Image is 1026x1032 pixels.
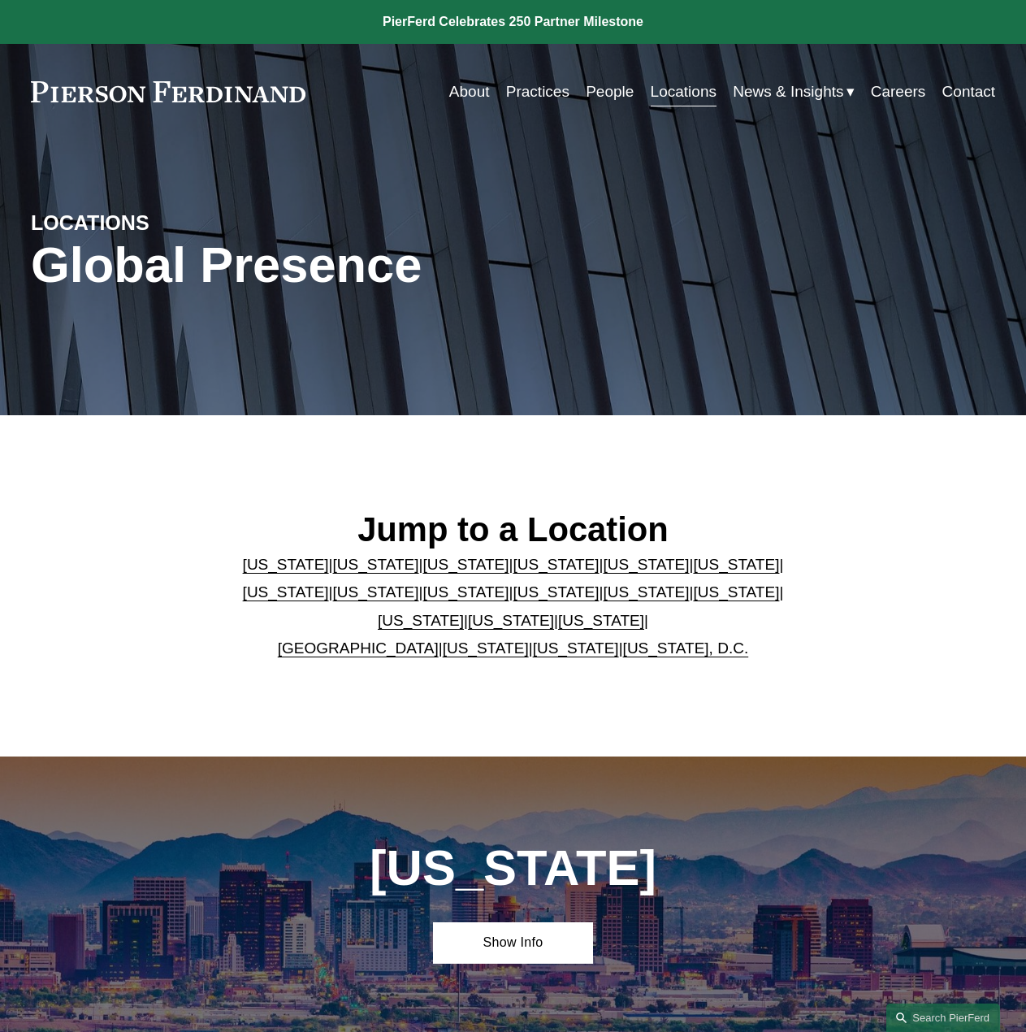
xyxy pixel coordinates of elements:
[693,556,779,573] a: [US_STATE]
[243,556,329,573] a: [US_STATE]
[603,583,689,601] a: [US_STATE]
[603,556,689,573] a: [US_STATE]
[513,583,600,601] a: [US_STATE]
[443,640,529,657] a: [US_STATE]
[886,1004,1000,1032] a: Search this site
[312,839,714,896] h1: [US_STATE]
[423,583,509,601] a: [US_STATE]
[243,583,329,601] a: [US_STATE]
[651,76,716,107] a: Locations
[513,556,600,573] a: [US_STATE]
[693,583,779,601] a: [US_STATE]
[232,551,794,662] p: | | | | | | | | | | | | | | | | | |
[468,612,554,629] a: [US_STATE]
[733,76,854,107] a: folder dropdown
[506,76,569,107] a: Practices
[533,640,619,657] a: [US_STATE]
[433,922,594,964] a: Show Info
[558,612,644,629] a: [US_STATE]
[333,583,419,601] a: [US_STATE]
[31,236,674,293] h1: Global Presence
[232,509,794,551] h2: Jump to a Location
[333,556,419,573] a: [US_STATE]
[623,640,749,657] a: [US_STATE], D.C.
[942,76,996,107] a: Contact
[871,76,926,107] a: Careers
[378,612,464,629] a: [US_STATE]
[449,76,490,107] a: About
[586,76,634,107] a: People
[31,210,272,236] h4: LOCATIONS
[733,78,843,106] span: News & Insights
[423,556,509,573] a: [US_STATE]
[278,640,439,657] a: [GEOGRAPHIC_DATA]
